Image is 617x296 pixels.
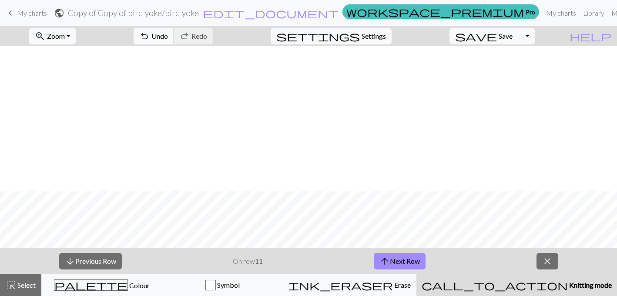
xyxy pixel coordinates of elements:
button: Previous Row [59,253,122,269]
span: help [570,30,611,42]
strong: 11 [255,257,263,265]
a: Pro [342,4,539,19]
h2: Copy of Copy of bird yoke / bird yoke [68,8,199,18]
span: Undo [151,32,168,40]
button: Colour [41,274,162,296]
i: Settings [276,31,360,41]
button: Erase [283,274,416,296]
button: Save [449,28,519,44]
span: undo [139,30,150,42]
span: palette [54,279,127,291]
p: On row [233,256,263,266]
span: keyboard_arrow_left [5,7,16,19]
span: Colour [128,281,150,289]
span: Symbol [216,281,240,289]
span: edit_document [203,7,339,19]
a: My charts [543,4,580,22]
button: Symbol [162,274,283,296]
span: settings [276,30,360,42]
span: public [54,7,64,19]
span: Zoom [47,32,65,40]
button: Knitting mode [416,274,617,296]
span: Erase [393,281,411,289]
span: call_to_action [422,279,568,291]
span: zoom_in [35,30,45,42]
span: Knitting mode [568,281,612,289]
span: ink_eraser [288,279,393,291]
span: workspace_premium [346,6,524,18]
span: Settings [362,31,386,41]
span: Save [499,32,513,40]
span: arrow_upward [379,255,390,267]
span: My charts [17,9,47,17]
button: SettingsSettings [271,28,392,44]
span: save [455,30,497,42]
span: close [542,255,553,267]
span: highlight_alt [6,279,16,291]
button: Zoom [29,28,76,44]
span: Select [16,281,36,289]
span: arrow_downward [65,255,75,267]
button: Next Row [374,253,426,269]
a: Library [580,4,608,22]
button: Undo [134,28,174,44]
a: My charts [5,6,47,20]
